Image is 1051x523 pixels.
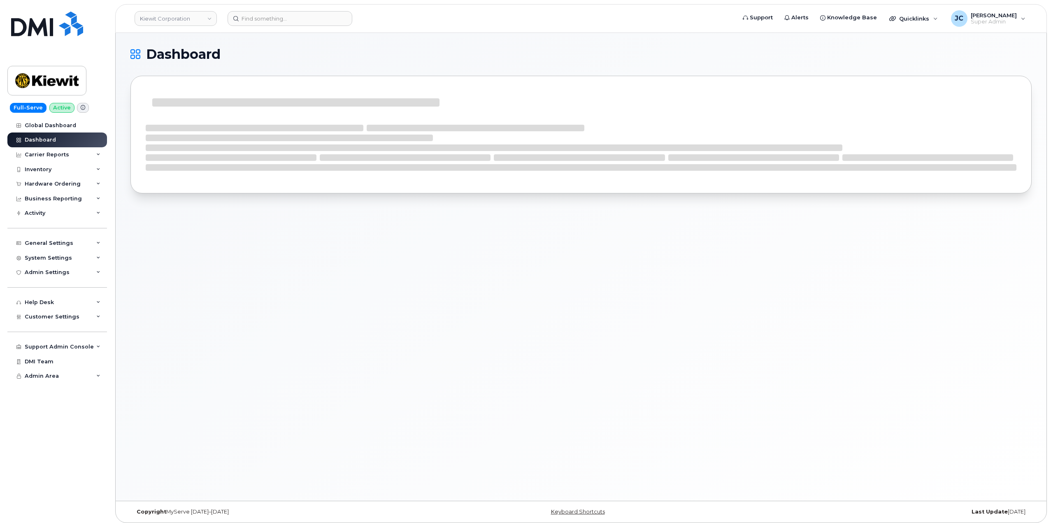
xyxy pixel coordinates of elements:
[137,509,166,515] strong: Copyright
[130,509,431,515] div: MyServe [DATE]–[DATE]
[551,509,605,515] a: Keyboard Shortcuts
[731,509,1032,515] div: [DATE]
[972,509,1008,515] strong: Last Update
[146,48,221,60] span: Dashboard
